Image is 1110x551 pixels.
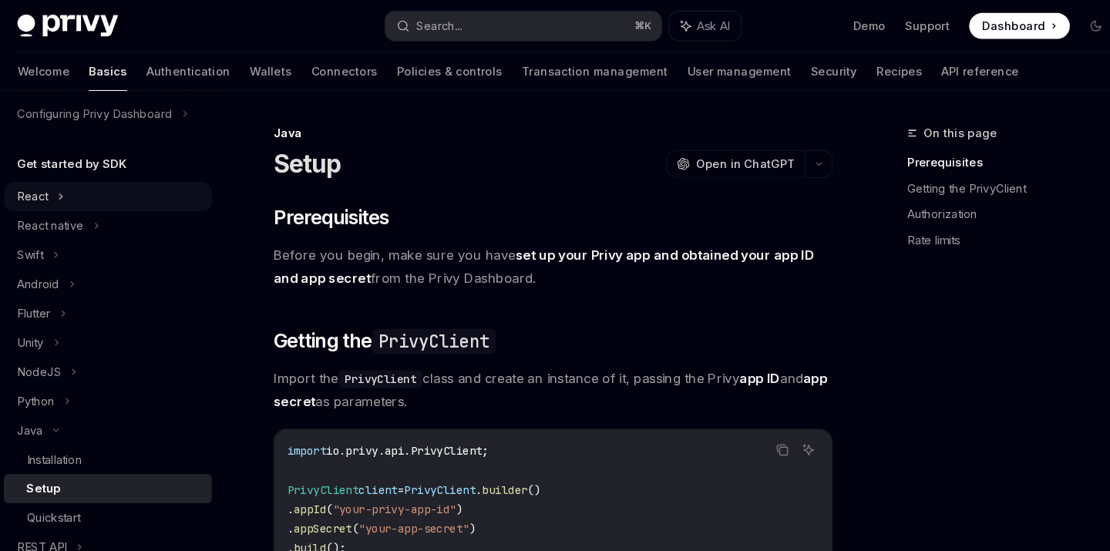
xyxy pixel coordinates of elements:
code: PrivyClient [341,351,422,368]
span: ) [453,476,459,490]
a: Demo [830,17,861,32]
a: Recipes [853,49,896,86]
button: Open in ChatGPT [653,143,785,169]
a: Dashboard [940,12,1036,37]
span: PrivyClient [293,458,361,472]
span: client [361,458,398,472]
div: NodeJS [37,344,79,362]
a: Quickstart [25,478,222,506]
span: Open in ChatGPT [681,148,775,163]
div: Java [280,119,811,134]
div: Android [37,260,77,279]
a: Setup [25,450,222,478]
a: Basics [105,49,141,86]
a: Prerequisites [882,142,1085,166]
a: Policies & controls [397,49,497,86]
span: Before you begin, make sure you have from the Privy Dashboard. [280,231,811,274]
div: Setup [46,455,79,473]
span: appId [299,476,330,490]
a: Support [880,17,922,32]
span: ( [330,476,336,490]
a: Welcome [37,49,86,86]
a: Transaction management [516,49,654,86]
button: Toggle dark mode [1048,12,1073,37]
button: Ask AI [778,417,798,437]
div: REST API [37,510,84,529]
span: Ask AI [682,17,713,32]
span: On this page [897,117,967,136]
button: Ask AI [656,11,724,39]
a: Getting the PrivyClient [882,166,1085,191]
span: . [472,458,478,472]
span: Import the class and create an instance of it, passing the Privy and as parameters. [280,348,811,391]
span: appSecret [299,495,355,509]
span: "your-app-secret" [361,495,466,509]
a: Connectors [316,49,378,86]
a: Security [790,49,834,86]
button: Copy the contents from the code block [753,417,773,437]
div: Swift [37,233,62,251]
span: ⌘ K [623,18,639,31]
strong: app ID [722,351,761,367]
span: (); [330,513,348,527]
div: Java [37,399,62,418]
a: set up your Privy app and obtained your app ID and app secret [280,234,793,272]
div: Quickstart [46,482,97,501]
span: = [398,458,404,472]
div: Search... [415,15,459,34]
span: build [299,513,330,527]
div: React native [37,205,100,223]
a: Authorization [882,191,1085,216]
div: Flutter [37,288,69,307]
span: . [293,495,299,509]
a: Installation [25,422,222,450]
span: Getting the [280,311,491,336]
h1: Setup [280,142,344,170]
a: Wallets [257,49,298,86]
span: io.privy.api.PrivyClient; [330,421,484,435]
a: Authentication [160,49,239,86]
span: "your-privy-app-id" [336,476,453,490]
span: . [293,476,299,490]
span: () [521,458,533,472]
a: API reference [914,49,987,86]
span: builder [478,458,521,472]
button: Search...⌘K [386,11,647,39]
span: ) [466,495,472,509]
span: Prerequisites [280,194,390,219]
span: Dashboard [953,17,1012,32]
a: User management [673,49,772,86]
div: Unity [37,316,62,334]
img: dark logo [37,14,133,35]
span: import [293,421,330,435]
code: PrivyClient [374,312,491,336]
span: PrivyClient [404,458,472,472]
div: Python [37,371,72,390]
div: React [37,177,66,196]
a: Rate limits [882,216,1085,240]
div: Installation [46,427,99,445]
span: ( [355,495,361,509]
h5: Get started by SDK [37,146,141,165]
span: . [293,513,299,527]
